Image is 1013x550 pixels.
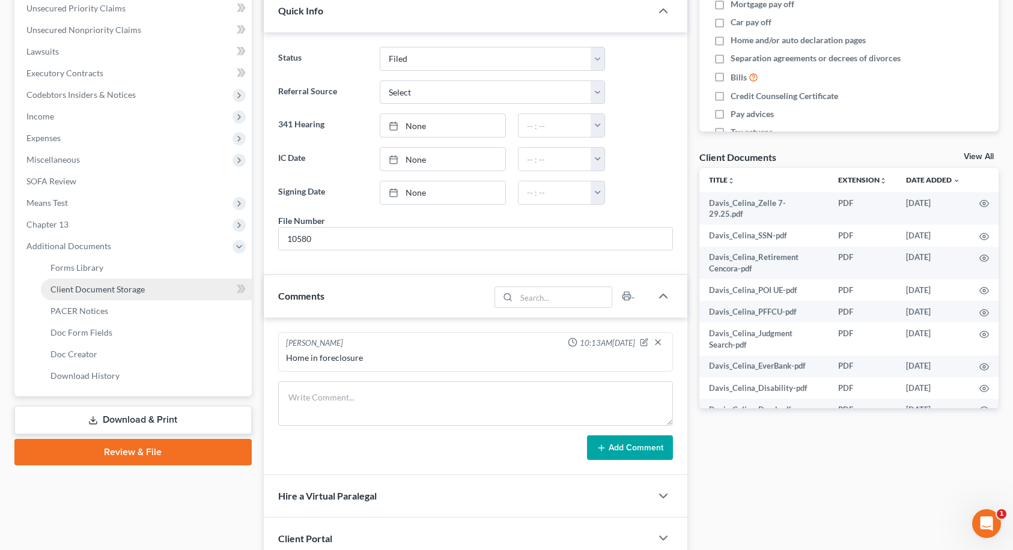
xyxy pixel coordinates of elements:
label: Referral Source [272,80,374,104]
a: Extensionunfold_more [838,175,887,184]
span: Doc Form Fields [50,327,112,337]
a: Client Document Storage [41,279,252,300]
a: Executory Contracts [17,62,252,84]
a: None [380,148,505,171]
td: PDF [829,279,896,301]
span: Expenses [26,133,61,143]
td: [DATE] [896,399,970,420]
span: Forms Library [50,262,103,273]
span: Quick Info [278,5,323,16]
a: Review & File [14,439,252,465]
div: File Number [278,214,325,227]
label: 341 Hearing [272,113,374,137]
input: -- : -- [519,181,591,204]
td: PDF [829,247,896,280]
span: Separation agreements or decrees of divorces [731,52,901,64]
td: [DATE] [896,247,970,280]
a: PACER Notices [41,300,252,322]
input: -- : -- [519,148,591,171]
td: PDF [829,301,896,322]
td: Davis_Celina_Disability-pdf [699,377,829,399]
span: Home and/or auto declaration pages [731,34,866,46]
span: Lawsuits [26,46,59,56]
div: Client Documents [699,151,776,163]
input: -- : -- [519,114,591,137]
span: Codebtors Insiders & Notices [26,89,136,100]
span: Download History [50,370,120,381]
span: Tax returns [731,126,773,138]
span: 10:13AM[DATE] [580,337,635,349]
td: Davis_Celina_PFFCU-pdf [699,301,829,322]
span: Client Document Storage [50,284,145,294]
span: PACER Notices [50,306,108,316]
label: IC Date [272,147,374,171]
td: Davis_Celina_Judgment Search-pdf [699,322,829,355]
label: Signing Date [272,181,374,205]
td: PDF [829,377,896,399]
td: Davis_Celina_Retirement Cencora-pdf [699,247,829,280]
span: Hire a Virtual Paralegal [278,490,377,501]
span: 1 [997,509,1006,519]
span: Additional Documents [26,241,111,251]
a: Titleunfold_more [709,175,735,184]
span: Income [26,111,54,121]
a: Doc Form Fields [41,322,252,343]
span: Pay advices [731,108,774,120]
td: PDF [829,192,896,225]
span: SOFA Review [26,176,76,186]
span: Chapter 13 [26,219,68,229]
td: [DATE] [896,355,970,377]
span: Means Test [26,198,68,208]
td: Davis_Celina_POI UE-pdf [699,279,829,301]
i: unfold_more [728,177,735,184]
td: Davis_Celina_SSN-pdf [699,225,829,246]
a: Download & Print [14,406,252,434]
td: Davis_Celina_Zelle 7-29.25.pdf [699,192,829,225]
td: PDF [829,399,896,420]
td: PDF [829,322,896,355]
a: Doc Creator [41,343,252,365]
span: Bills [731,71,747,83]
td: PDF [829,225,896,246]
td: [DATE] [896,322,970,355]
div: [PERSON_NAME] [286,337,343,349]
td: [DATE] [896,279,970,301]
span: Comments [278,290,324,301]
td: [DATE] [896,377,970,399]
a: Download History [41,365,252,387]
span: Executory Contracts [26,68,103,78]
a: Date Added expand_more [906,175,960,184]
a: None [380,181,505,204]
a: Unsecured Nonpriority Claims [17,19,252,41]
a: None [380,114,505,137]
input: Search... [516,287,612,307]
td: Davis_Celina_EverBank-pdf [699,355,829,377]
td: [DATE] [896,301,970,322]
div: Home in foreclosure [286,352,665,364]
td: [DATE] [896,225,970,246]
span: Doc Creator [50,349,97,359]
button: Add Comment [587,435,673,461]
i: expand_more [953,177,960,184]
a: View All [964,153,994,161]
input: -- [279,228,672,250]
td: Davis_Celina_Deed-pdf [699,399,829,420]
a: Forms Library [41,257,252,279]
span: Client Portal [278,533,332,544]
span: Credit Counseling Certificate [731,90,838,102]
a: Lawsuits [17,41,252,62]
td: [DATE] [896,192,970,225]
a: SOFA Review [17,171,252,192]
span: Miscellaneous [26,154,80,165]
label: Status [272,47,374,71]
span: Car pay off [731,16,771,28]
td: PDF [829,355,896,377]
span: Unsecured Nonpriority Claims [26,25,141,35]
iframe: Intercom live chat [972,509,1001,538]
span: Unsecured Priority Claims [26,3,126,13]
i: unfold_more [880,177,887,184]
